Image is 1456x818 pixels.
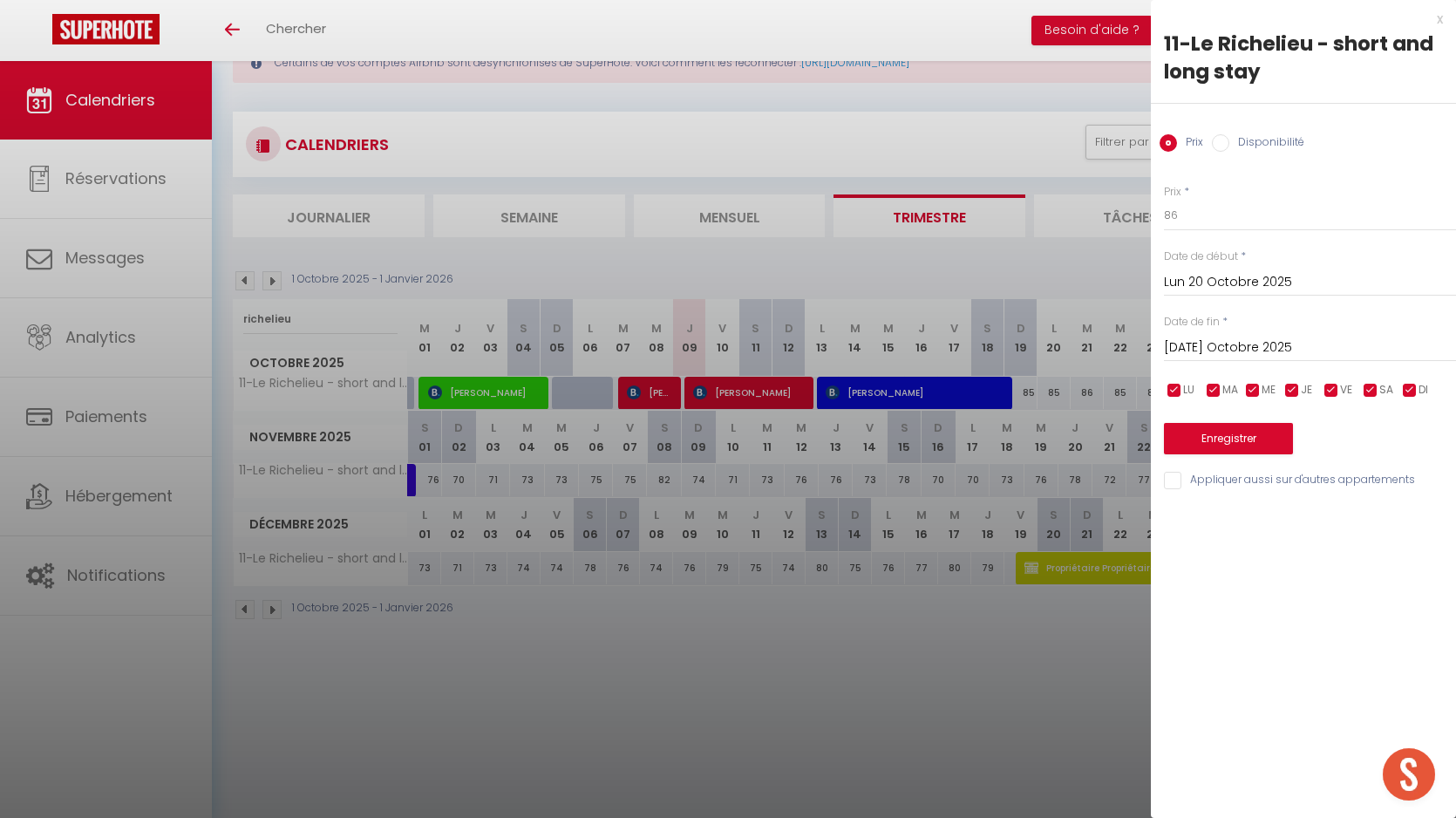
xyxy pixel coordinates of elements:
div: x [1151,9,1443,30]
span: DI [1419,382,1428,399]
span: MA [1222,382,1238,399]
span: LU [1183,382,1194,399]
label: Prix [1177,134,1203,153]
span: SA [1379,382,1393,399]
span: ME [1262,382,1276,399]
label: Prix [1164,184,1181,201]
label: Disponibilité [1229,134,1304,153]
span: JE [1301,382,1312,399]
label: Date de début [1164,249,1238,265]
label: Date de fin [1164,314,1220,331]
div: 11-Le Richelieu - short and long stay [1164,30,1443,85]
div: Ouvrir le chat [1383,748,1435,801]
span: VE [1340,382,1352,399]
button: Enregistrer [1164,423,1293,454]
